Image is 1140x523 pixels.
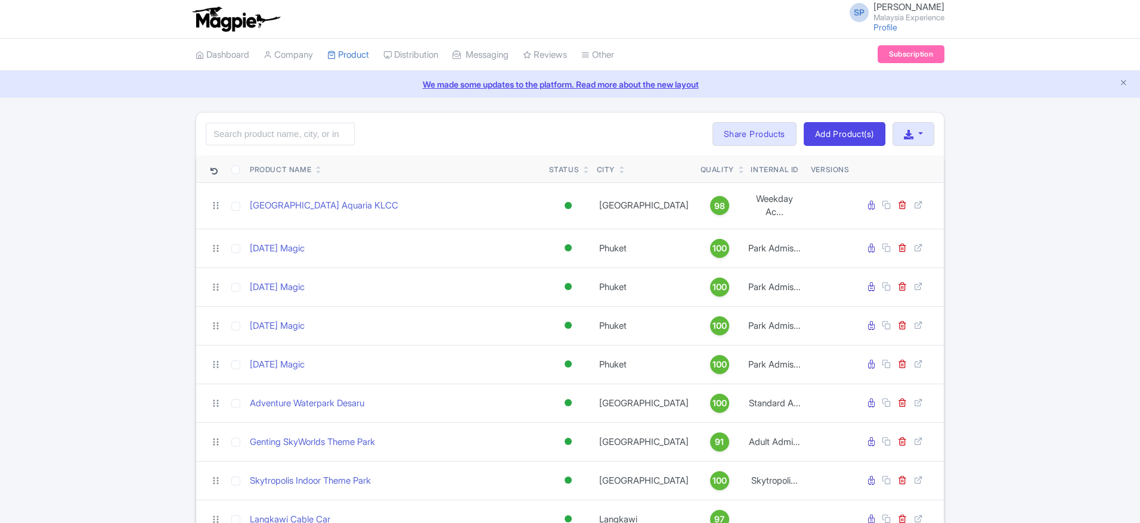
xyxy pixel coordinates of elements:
a: Share Products [712,122,797,146]
span: 100 [712,358,727,371]
td: Park Admis... [744,267,806,306]
div: Active [562,472,574,489]
td: Phuket [592,229,696,267]
td: Standard A... [744,384,806,422]
td: Park Admis... [744,306,806,345]
a: 100 [701,316,739,335]
span: 100 [712,397,727,410]
a: Messaging [453,39,509,71]
a: Adventure Waterpark Desaru [250,397,364,410]
td: Skytropoli... [744,461,806,500]
td: Phuket [592,306,696,345]
td: Phuket [592,267,696,306]
a: Skytropolis Indoor Theme Park [250,474,371,488]
a: Reviews [523,39,567,71]
a: Genting SkyWorlds Theme Park [250,435,375,449]
span: [PERSON_NAME] [873,1,944,13]
a: Distribution [383,39,438,71]
span: 100 [712,319,727,332]
div: Active [562,394,574,412]
a: [DATE] Magic [250,242,305,256]
span: 100 [712,281,727,294]
span: SP [850,3,869,22]
small: Malaysia Experience [873,14,944,21]
td: [GEOGRAPHIC_DATA] [592,422,696,461]
a: Subscription [878,45,944,63]
th: Versions [806,155,854,183]
div: Active [562,356,574,373]
div: City [597,164,615,175]
td: [GEOGRAPHIC_DATA] [592,182,696,229]
span: 100 [712,474,727,487]
a: 100 [701,239,739,258]
a: Company [264,39,313,71]
a: 100 [701,355,739,374]
a: Add Product(s) [804,122,885,146]
a: We made some updates to the platform. Read more about the new layout [7,78,1133,91]
a: 91 [701,432,739,452]
td: [GEOGRAPHIC_DATA] [592,384,696,422]
a: 100 [701,394,739,413]
a: Other [581,39,614,71]
a: [DATE] Magic [250,281,305,294]
a: Product [327,39,369,71]
td: Park Admis... [744,229,806,267]
td: [GEOGRAPHIC_DATA] [592,461,696,500]
a: SP [PERSON_NAME] Malaysia Experience [842,2,944,21]
span: 100 [712,242,727,255]
a: 100 [701,278,739,297]
td: Park Admis... [744,345,806,384]
td: Weekday Ac... [744,182,806,229]
a: [DATE] Magic [250,358,305,372]
button: Close announcement [1119,77,1128,91]
td: Phuket [592,345,696,384]
a: Dashboard [196,39,249,71]
div: Status [549,164,580,175]
div: Active [562,239,574,257]
span: 91 [715,435,724,449]
img: logo-ab69f6fb50320c5b225c76a69d11143b.png [190,6,282,32]
a: [GEOGRAPHIC_DATA] Aquaria KLCC [250,199,398,213]
span: 98 [714,200,725,213]
div: Active [562,433,574,450]
a: 98 [701,196,739,215]
a: 100 [701,471,739,490]
div: Active [562,278,574,295]
input: Search product name, city, or interal id [206,123,355,145]
div: Active [562,197,574,214]
div: Active [562,317,574,334]
a: Profile [873,22,897,32]
div: Product Name [250,164,311,175]
td: Adult Admi... [744,422,806,461]
th: Internal ID [744,155,806,183]
a: [DATE] Magic [250,319,305,333]
div: Quality [701,164,734,175]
